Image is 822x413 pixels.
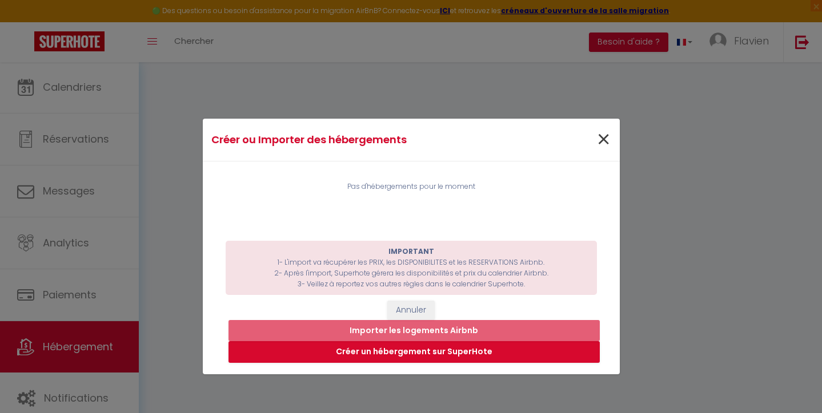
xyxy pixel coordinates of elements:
[388,246,434,256] b: IMPORTANT
[228,341,600,363] button: Créer un hébergement sur SuperHote
[226,181,597,192] div: Pas d'hébergements pour le moment
[231,246,591,289] p: 1- L'import va récupérer les PRIX, les DISPONIBILITES et les RESERVATIONS Airbnb. 2- Après l'impo...
[211,132,473,148] h4: Créer ou Importer des hébergements
[9,5,43,39] button: Ouvrir le widget de chat LiveChat
[387,301,435,320] button: Annuler
[596,123,611,157] span: ×
[228,320,600,342] button: Importer les logements Airbnb
[596,128,611,152] button: Close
